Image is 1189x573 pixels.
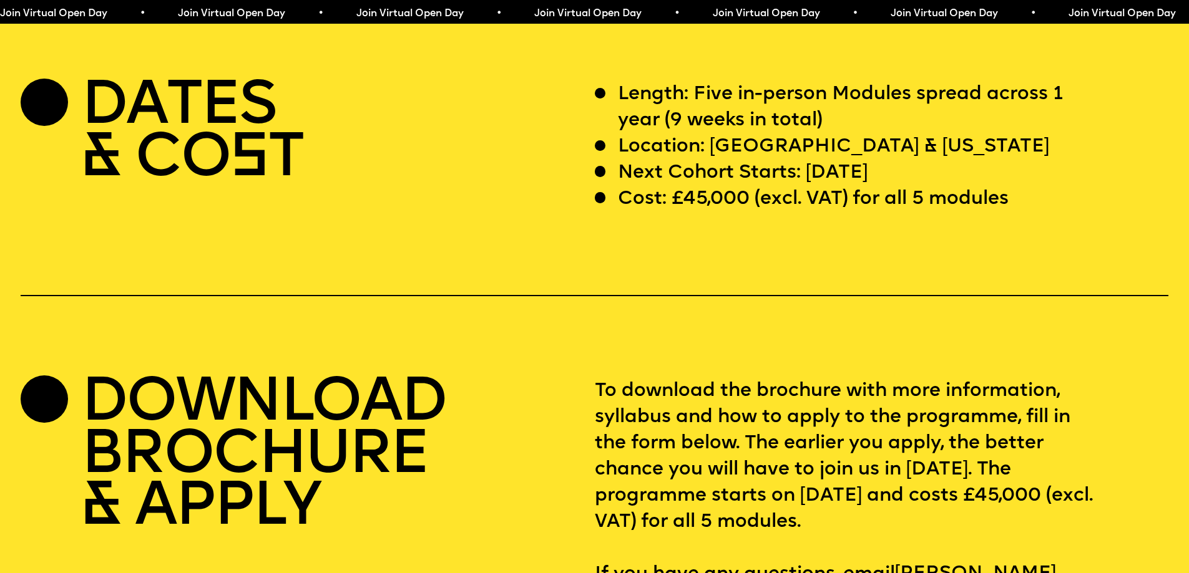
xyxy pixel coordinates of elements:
p: Location: [GEOGRAPHIC_DATA] & [US_STATE] [618,134,1050,160]
span: • [1168,9,1173,19]
span: • [990,9,996,19]
span: S [230,130,268,190]
p: Length: Five in-person Modules spread across 1 year (9 weeks in total) [618,82,1097,134]
p: Next Cohort Starts: [DATE] [618,160,868,186]
h2: DATES & CO T [81,82,303,186]
span: • [277,9,283,19]
span: • [99,9,105,19]
span: • [456,9,461,19]
p: Cost: £45,000 (excl. VAT) for all 5 modules [618,186,1009,213]
h2: DOWNLOAD BROCHURE & APPLY [81,378,446,534]
span: • [811,9,817,19]
span: • [634,9,639,19]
